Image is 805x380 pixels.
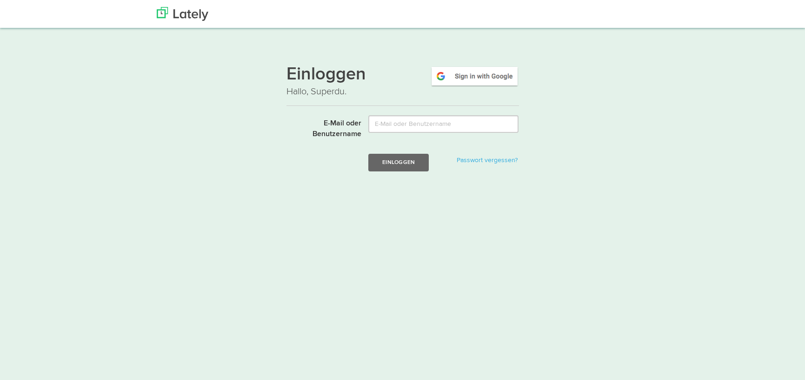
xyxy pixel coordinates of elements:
font: E-Mail oder Benutzername [313,120,361,138]
a: Passwort vergessen? [457,157,518,164]
font: Einloggen [286,66,366,84]
button: Einloggen [368,154,429,171]
font: Hallo, Superdu. [286,86,346,97]
font: Einloggen [382,159,415,165]
img: google-signin.png [430,66,519,87]
img: In letzter Zeit [157,7,208,21]
input: E-Mail oder Benutzername [368,115,519,133]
